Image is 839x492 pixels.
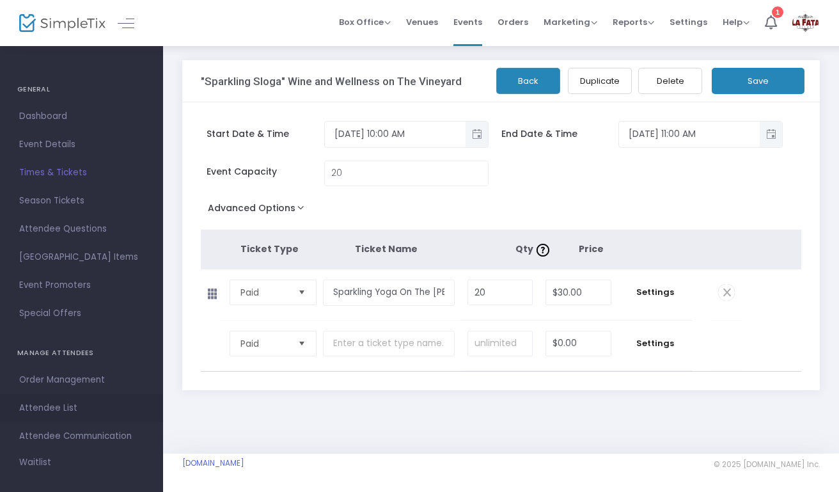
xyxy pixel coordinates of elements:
[339,16,391,28] span: Box Office
[496,68,560,94] button: Back
[19,305,144,322] span: Special Offers
[19,193,144,209] span: Season Tickets
[19,372,144,388] span: Order Management
[466,122,488,147] button: Toggle popup
[293,280,311,305] button: Select
[19,249,144,266] span: [GEOGRAPHIC_DATA] Items
[772,6,783,18] div: 1
[579,242,604,255] span: Price
[355,242,418,255] span: Ticket Name
[714,459,820,470] span: © 2025 [DOMAIN_NAME] Inc.
[19,136,144,153] span: Event Details
[19,428,144,445] span: Attendee Communication
[240,286,288,299] span: Paid
[546,331,611,356] input: Price
[544,16,597,28] span: Marketing
[498,6,528,38] span: Orders
[568,68,632,94] button: Duplicate
[406,6,438,38] span: Venues
[19,221,144,237] span: Attendee Questions
[613,16,654,28] span: Reports
[546,280,611,305] input: Price
[638,68,702,94] button: Delete
[760,122,782,147] button: Toggle popup
[19,400,144,417] span: Attendee List
[201,75,462,88] h3: "Sparkling Sloga" Wine and Wellness on The Vineyard
[624,337,686,350] span: Settings
[501,127,619,141] span: End Date & Time
[207,165,324,179] span: Event Capacity
[515,242,553,255] span: Qty
[201,199,317,222] button: Advanced Options
[619,123,760,145] input: Select date & time
[240,337,288,350] span: Paid
[325,123,466,145] input: Select date & time
[624,286,686,299] span: Settings
[19,277,144,294] span: Event Promoters
[670,6,707,38] span: Settings
[182,458,244,468] a: [DOMAIN_NAME]
[207,127,324,141] span: Start Date & Time
[453,6,482,38] span: Events
[323,280,455,306] input: Enter a ticket type name. e.g. General Admission
[468,331,532,356] input: unlimited
[712,68,804,94] button: Save
[323,331,455,357] input: Enter a ticket type name. e.g. General Admission
[17,340,146,366] h4: MANAGE ATTENDEES
[19,456,51,469] span: Waitlist
[240,242,299,255] span: Ticket Type
[19,108,144,125] span: Dashboard
[19,164,144,181] span: Times & Tickets
[293,331,311,356] button: Select
[537,244,549,257] img: question-mark
[17,77,146,102] h4: GENERAL
[723,16,749,28] span: Help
